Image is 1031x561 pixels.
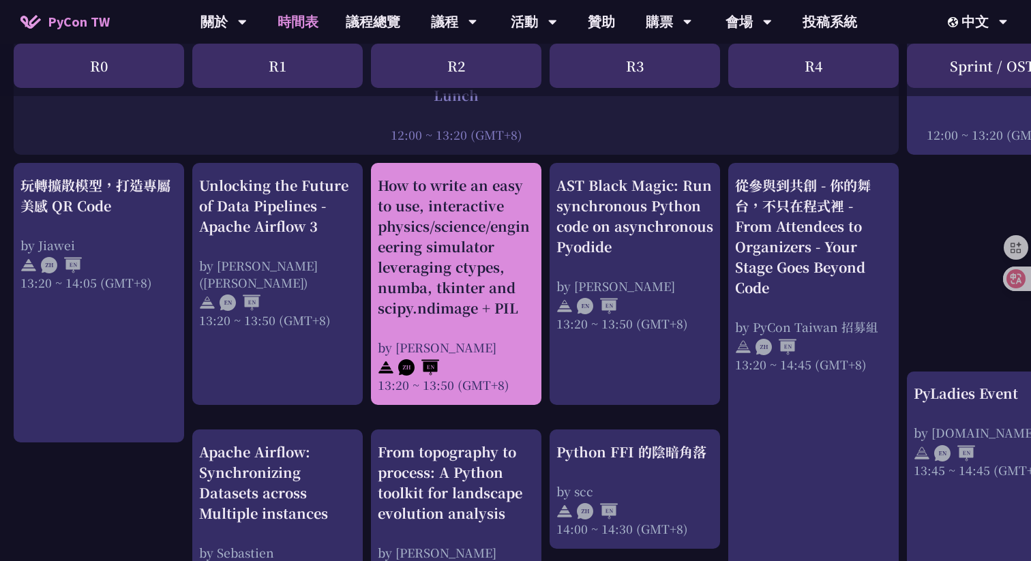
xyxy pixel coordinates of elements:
img: svg+xml;base64,PHN2ZyB4bWxucz0iaHR0cDovL3d3dy53My5vcmcvMjAwMC9zdmciIHdpZHRoPSIyNCIgaGVpZ2h0PSIyNC... [914,445,930,461]
img: ZHEN.371966e.svg [577,503,618,519]
div: by [PERSON_NAME] [378,544,535,561]
div: From topography to process: A Python toolkit for landscape evolution analysis [378,442,535,524]
a: AST Black Magic: Run synchronous Python code on asynchronous Pyodide by [PERSON_NAME] 13:20 ~ 13:... [556,175,713,393]
img: ZHEN.371966e.svg [41,257,82,273]
a: 玩轉擴散模型，打造專屬美感 QR Code by Jiawei 13:20 ~ 14:05 (GMT+8) [20,175,177,431]
div: 13:20 ~ 13:50 (GMT+8) [378,376,535,393]
span: PyCon TW [48,12,110,32]
div: 13:20 ~ 13:50 (GMT+8) [556,315,713,332]
div: 13:20 ~ 13:50 (GMT+8) [199,312,356,329]
img: ZHEN.371966e.svg [398,359,439,376]
a: PyCon TW [7,5,123,39]
img: Locale Icon [948,17,961,27]
a: Unlocking the Future of Data Pipelines - Apache Airflow 3 by [PERSON_NAME] ([PERSON_NAME]) 13:20 ... [199,175,356,393]
div: by scc [556,483,713,500]
div: 14:00 ~ 14:30 (GMT+8) [556,520,713,537]
img: svg+xml;base64,PHN2ZyB4bWxucz0iaHR0cDovL3d3dy53My5vcmcvMjAwMC9zdmciIHdpZHRoPSIyNCIgaGVpZ2h0PSIyNC... [556,503,573,519]
div: Unlocking the Future of Data Pipelines - Apache Airflow 3 [199,175,356,237]
div: 13:20 ~ 14:05 (GMT+8) [20,274,177,291]
img: svg+xml;base64,PHN2ZyB4bWxucz0iaHR0cDovL3d3dy53My5vcmcvMjAwMC9zdmciIHdpZHRoPSIyNCIgaGVpZ2h0PSIyNC... [735,339,751,355]
div: R3 [550,44,720,88]
img: svg+xml;base64,PHN2ZyB4bWxucz0iaHR0cDovL3d3dy53My5vcmcvMjAwMC9zdmciIHdpZHRoPSIyNCIgaGVpZ2h0PSIyNC... [199,294,215,311]
div: R0 [14,44,184,88]
div: by [PERSON_NAME] [556,277,713,294]
div: Python FFI 的陰暗角落 [556,442,713,462]
img: ENEN.5a408d1.svg [934,445,975,461]
div: by PyCon Taiwan 招募組 [735,318,892,335]
div: R4 [728,44,899,88]
img: svg+xml;base64,PHN2ZyB4bWxucz0iaHR0cDovL3d3dy53My5vcmcvMjAwMC9zdmciIHdpZHRoPSIyNCIgaGVpZ2h0PSIyNC... [20,257,37,273]
div: by [PERSON_NAME] [378,339,535,356]
div: by Jiawei [20,237,177,254]
div: 13:20 ~ 14:45 (GMT+8) [735,356,892,373]
a: How to write an easy to use, interactive physics/science/engineering simulator leveraging ctypes,... [378,175,535,393]
img: Home icon of PyCon TW 2025 [20,15,41,29]
img: ENEN.5a408d1.svg [577,298,618,314]
div: Apache Airflow: Synchronizing Datasets across Multiple instances [199,442,356,524]
div: How to write an easy to use, interactive physics/science/engineering simulator leveraging ctypes,... [378,175,535,318]
div: R2 [371,44,541,88]
div: by [PERSON_NAME] ([PERSON_NAME]) [199,257,356,291]
img: ZHEN.371966e.svg [756,339,796,355]
a: Python FFI 的陰暗角落 by scc 14:00 ~ 14:30 (GMT+8) [556,442,713,537]
div: 12:00 ~ 13:20 (GMT+8) [20,126,892,143]
img: svg+xml;base64,PHN2ZyB4bWxucz0iaHR0cDovL3d3dy53My5vcmcvMjAwMC9zdmciIHdpZHRoPSIyNCIgaGVpZ2h0PSIyNC... [556,298,573,314]
div: AST Black Magic: Run synchronous Python code on asynchronous Pyodide [556,175,713,257]
div: 從參與到共創 - 你的舞台，不只在程式裡 - From Attendees to Organizers - Your Stage Goes Beyond Code [735,175,892,298]
img: svg+xml;base64,PHN2ZyB4bWxucz0iaHR0cDovL3d3dy53My5vcmcvMjAwMC9zdmciIHdpZHRoPSIyNCIgaGVpZ2h0PSIyNC... [378,359,394,376]
div: R1 [192,44,363,88]
div: 玩轉擴散模型，打造專屬美感 QR Code [20,175,177,216]
img: ENEN.5a408d1.svg [220,294,260,311]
